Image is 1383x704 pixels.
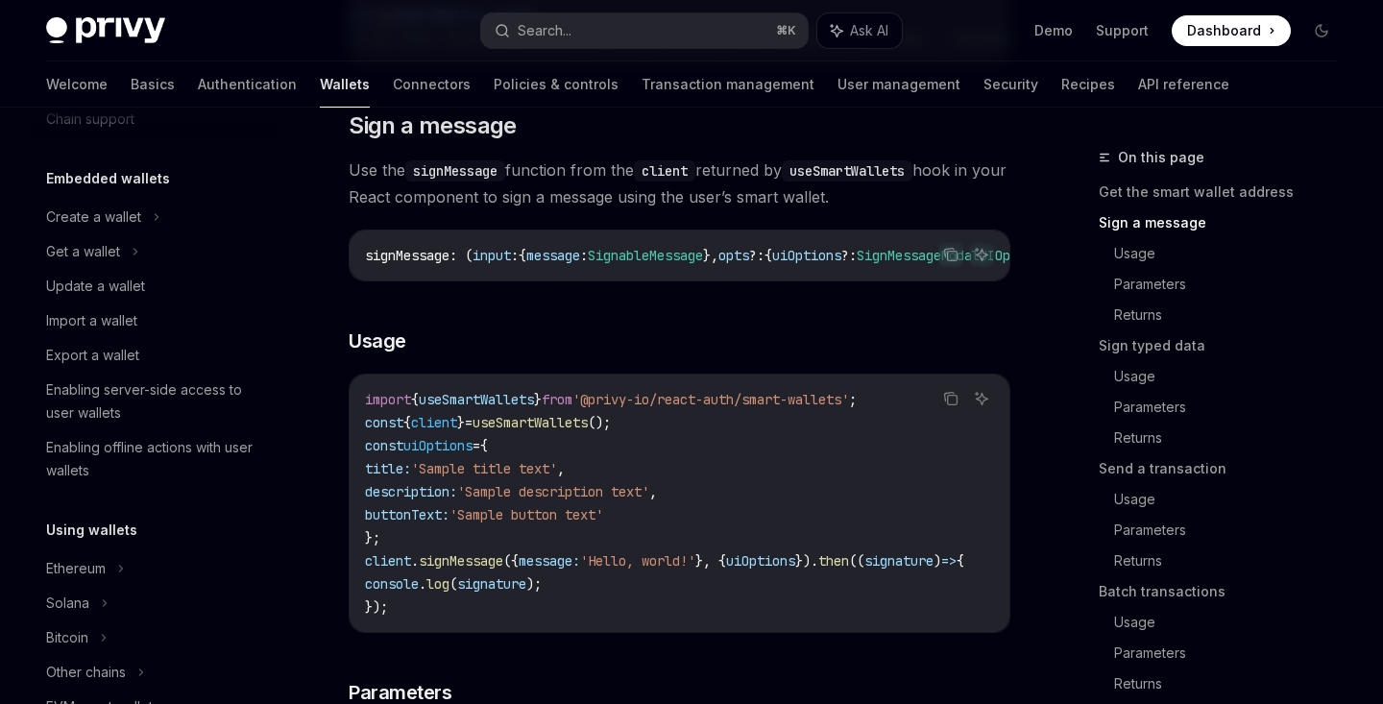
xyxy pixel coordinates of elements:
span: = [473,437,480,454]
span: 'Sample title text' [411,460,557,477]
span: , [557,460,565,477]
button: Ask AI [969,386,994,411]
span: signMessage [365,247,449,264]
span: . [419,575,426,593]
span: then [818,552,849,570]
span: title: [365,460,411,477]
a: Basics [131,61,175,108]
span: ( [449,575,457,593]
a: Usage [1114,484,1352,515]
a: Enabling offline actions with user wallets [31,430,277,488]
span: signature [864,552,934,570]
span: }). [795,552,818,570]
a: Parameters [1114,515,1352,546]
a: Returns [1114,300,1352,330]
span: buttonText: [365,506,449,523]
a: Support [1096,21,1149,40]
span: { [764,247,772,264]
a: Enabling server-side access to user wallets [31,373,277,430]
code: useSmartWallets [782,160,912,182]
span: from [542,391,572,408]
div: Enabling server-side access to user wallets [46,378,265,425]
span: client [365,552,411,570]
span: 'Sample description text' [457,483,649,500]
a: Returns [1114,546,1352,576]
h5: Embedded wallets [46,167,170,190]
button: Toggle dark mode [1306,15,1337,46]
a: Send a transaction [1099,453,1352,484]
span: }, { [695,552,726,570]
span: => [941,552,957,570]
div: Export a wallet [46,344,139,367]
span: signMessage [419,552,503,570]
span: ; [849,391,857,408]
a: Welcome [46,61,108,108]
span: import [365,391,411,408]
code: client [634,160,695,182]
span: uiOptions [772,247,841,264]
span: const [365,414,403,431]
div: Ethereum [46,557,106,580]
a: Import a wallet [31,303,277,338]
a: Update a wallet [31,269,277,303]
a: Dashboard [1172,15,1291,46]
button: Ask AI [969,242,994,267]
span: console [365,575,419,593]
span: Ask AI [850,21,888,40]
a: Security [983,61,1038,108]
a: Policies & controls [494,61,619,108]
div: Update a wallet [46,275,145,298]
a: Recipes [1061,61,1115,108]
span: : [511,247,519,264]
a: Batch transactions [1099,576,1352,607]
span: 'Sample button text' [449,506,603,523]
span: '@privy-io/react-auth/smart-wallets' [572,391,849,408]
span: Use the function from the returned by hook in your React component to sign a message using the us... [349,157,1010,210]
span: { [519,247,526,264]
span: SignMessageModalUIOptions [857,247,1049,264]
span: ({ [503,552,519,570]
span: ) [934,552,941,570]
a: Parameters [1114,638,1352,668]
a: Export a wallet [31,338,277,373]
div: Bitcoin [46,626,88,649]
span: input [473,247,511,264]
code: signMessage [405,160,505,182]
div: Other chains [46,661,126,684]
span: { [403,414,411,431]
span: . [411,552,419,570]
button: Copy the contents from the code block [938,242,963,267]
span: log [426,575,449,593]
span: ⌘ K [776,23,796,38]
span: (( [849,552,864,570]
span: } [534,391,542,408]
span: uiOptions [726,552,795,570]
span: 'Hello, world!' [580,552,695,570]
a: API reference [1138,61,1229,108]
div: Create a wallet [46,206,141,229]
span: = [465,414,473,431]
a: Parameters [1114,269,1352,300]
span: uiOptions [403,437,473,454]
a: Parameters [1114,392,1352,423]
a: Sign a message [1099,207,1352,238]
span: }, [703,247,718,264]
span: ?: [749,247,764,264]
a: User management [837,61,960,108]
span: On this page [1118,146,1204,169]
span: { [480,437,488,454]
h5: Using wallets [46,519,137,542]
div: Solana [46,592,89,615]
span: Usage [349,328,406,354]
button: Copy the contents from the code block [938,386,963,411]
span: signature [457,575,526,593]
span: (); [588,414,611,431]
a: Demo [1034,21,1073,40]
button: Ask AI [817,13,902,48]
a: Transaction management [642,61,814,108]
span: }); [365,598,388,616]
button: Search...⌘K [481,13,807,48]
span: opts [718,247,749,264]
span: const [365,437,403,454]
span: message [526,247,580,264]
